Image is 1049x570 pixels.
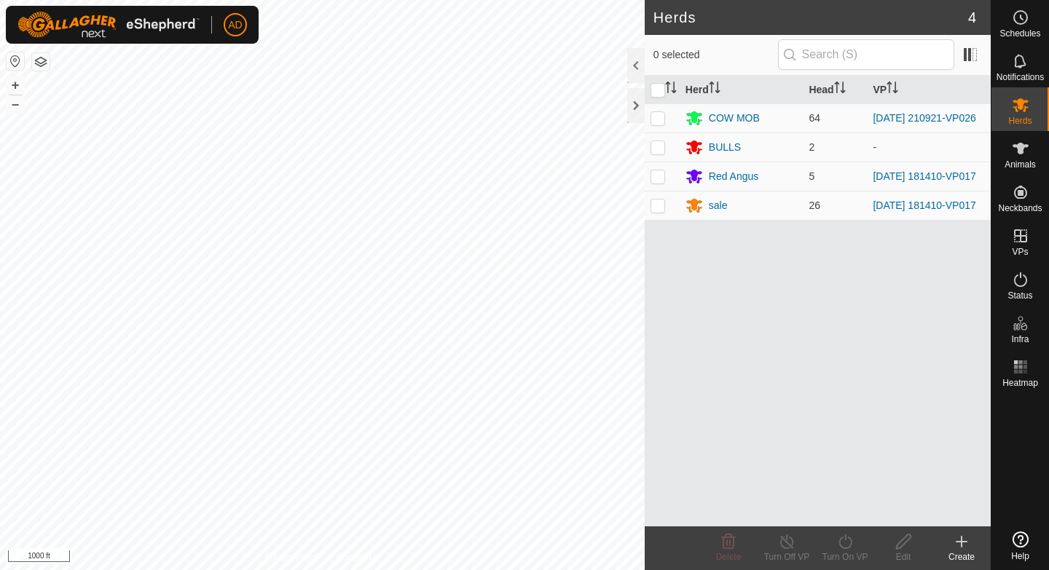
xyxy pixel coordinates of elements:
[665,84,677,95] p-sorticon: Activate to sort
[7,52,24,70] button: Reset Map
[758,550,816,563] div: Turn Off VP
[1002,379,1038,387] span: Heatmap
[887,84,898,95] p-sorticon: Activate to sort
[997,73,1044,82] span: Notifications
[709,140,741,155] div: BULLS
[778,39,954,70] input: Search (S)
[1012,248,1028,256] span: VPs
[809,141,814,153] span: 2
[653,9,968,26] h2: Herds
[1011,335,1029,344] span: Infra
[809,170,814,182] span: 5
[809,199,820,211] span: 26
[709,84,720,95] p-sorticon: Activate to sort
[968,7,976,28] span: 4
[264,551,319,564] a: Privacy Policy
[709,169,759,184] div: Red Angus
[1008,116,1032,125] span: Herds
[991,526,1049,566] a: Help
[998,204,1042,213] span: Neckbands
[932,550,991,563] div: Create
[7,95,24,113] button: –
[999,29,1040,38] span: Schedules
[709,198,728,213] div: sale
[834,84,846,95] p-sorticon: Activate to sort
[709,111,760,126] div: COW MOB
[873,112,975,124] a: [DATE] 210921-VP026
[867,132,991,162] td: -
[867,76,991,104] th: VP
[7,76,24,94] button: +
[1011,552,1029,561] span: Help
[653,47,778,63] span: 0 selected
[337,551,380,564] a: Contact Us
[32,53,50,71] button: Map Layers
[1005,160,1036,169] span: Animals
[680,76,804,104] th: Herd
[716,552,742,562] span: Delete
[1007,291,1032,300] span: Status
[228,17,242,33] span: AD
[816,550,874,563] div: Turn On VP
[874,550,932,563] div: Edit
[873,170,975,182] a: [DATE] 181410-VP017
[809,112,820,124] span: 64
[17,12,200,38] img: Gallagher Logo
[803,76,867,104] th: Head
[873,199,975,211] a: [DATE] 181410-VP017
